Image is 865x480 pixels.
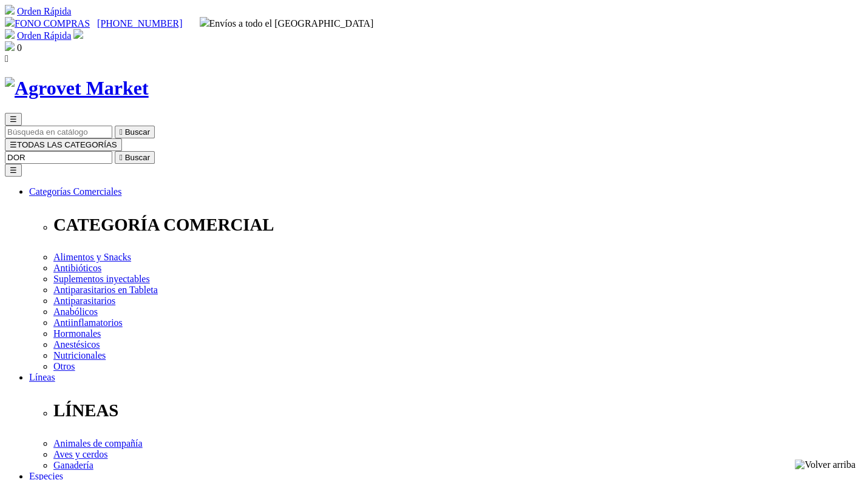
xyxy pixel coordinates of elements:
[5,5,15,15] img: shopping-cart.svg
[6,110,209,474] iframe: Brevo live chat
[200,17,209,27] img: delivery-truck.svg
[17,30,71,41] a: Orden Rápida
[5,41,15,51] img: shopping-bag.svg
[5,53,8,64] i: 
[5,138,122,151] button: ☰TODAS LAS CATEGORÍAS
[795,459,855,470] img: Volver arriba
[5,17,15,27] img: phone.svg
[5,29,15,39] img: shopping-cart.svg
[53,215,860,235] p: CATEGORÍA COMERCIAL
[97,18,182,29] a: [PHONE_NUMBER]
[5,151,112,164] input: Buscar
[5,77,149,100] img: Agrovet Market
[17,6,71,16] a: Orden Rápida
[73,30,83,41] a: Acceda a su cuenta de cliente
[5,18,90,29] a: FONO COMPRAS
[5,113,22,126] button: ☰
[17,42,22,53] span: 0
[5,126,112,138] input: Buscar
[200,18,374,29] span: Envíos a todo el [GEOGRAPHIC_DATA]
[5,164,22,177] button: ☰
[53,401,860,421] p: LÍNEAS
[73,29,83,39] img: user.svg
